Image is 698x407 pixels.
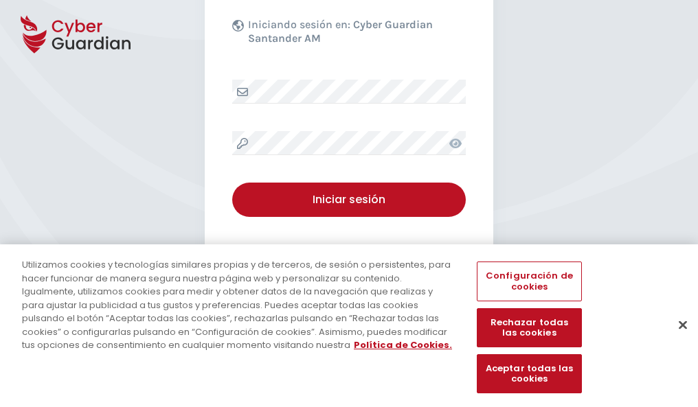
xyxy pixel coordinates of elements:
button: Rechazar todas las cookies [477,308,581,347]
button: Aceptar todas las cookies [477,354,581,393]
div: Iniciar sesión [243,191,455,208]
div: Utilizamos cookies y tecnologías similares propias y de terceros, de sesión o persistentes, para ... [22,258,456,352]
a: Más información sobre su privacidad, se abre en una nueva pestaña [354,338,452,351]
button: Iniciar sesión [232,183,466,217]
button: Cerrar [668,310,698,340]
button: Configuración de cookies, Abre el cuadro de diálogo del centro de preferencias. [477,261,581,301]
